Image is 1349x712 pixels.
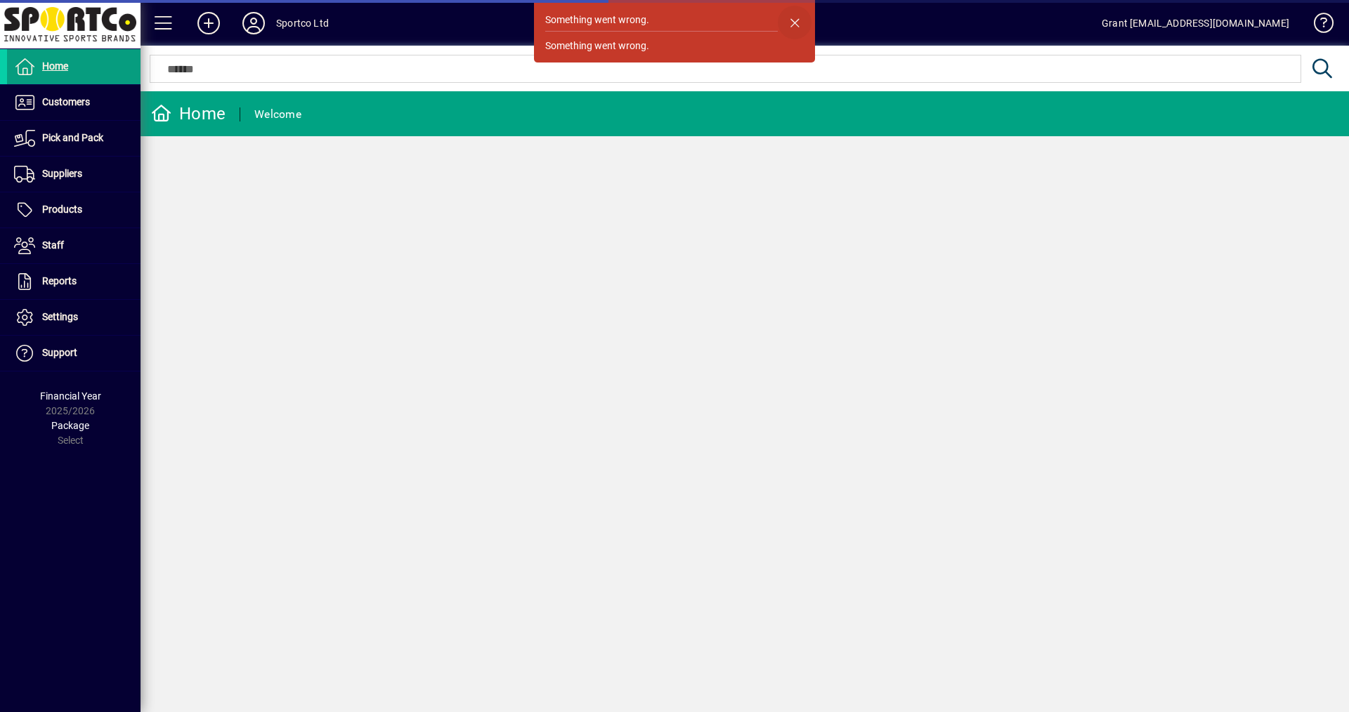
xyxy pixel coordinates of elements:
div: Sportco Ltd [276,12,329,34]
span: Reports [42,275,77,286]
button: Profile [231,11,276,36]
a: Staff [7,228,141,263]
a: Pick and Pack [7,121,141,156]
span: Settings [42,311,78,322]
span: Support [42,347,77,358]
div: Home [151,103,226,125]
a: Reports [7,264,141,299]
div: Grant [EMAIL_ADDRESS][DOMAIN_NAME] [1102,12,1289,34]
span: Pick and Pack [42,132,103,143]
a: Knowledge Base [1303,3,1331,48]
span: Package [51,420,89,431]
a: Products [7,192,141,228]
a: Support [7,336,141,371]
span: Staff [42,239,64,251]
span: Products [42,204,82,215]
a: Customers [7,85,141,120]
a: Settings [7,300,141,335]
span: Financial Year [40,390,101,402]
button: Add [186,11,231,36]
div: Welcome [254,103,301,126]
span: Home [42,60,68,72]
a: Suppliers [7,157,141,192]
span: Customers [42,96,90,107]
span: Suppliers [42,168,82,179]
